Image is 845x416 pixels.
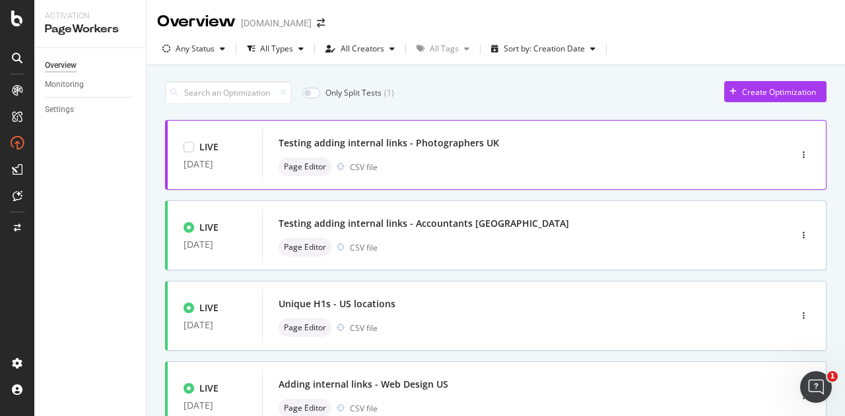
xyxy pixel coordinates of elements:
div: Overview [157,11,236,33]
iframe: Intercom live chat [800,371,832,403]
div: LIVE [199,221,219,234]
div: [DOMAIN_NAME] [241,16,312,30]
span: Page Editor [284,243,326,251]
span: Page Editor [284,324,326,332]
div: Sort by: Creation Date [504,45,585,53]
div: Activation [45,11,135,22]
div: neutral label [279,158,331,176]
a: Settings [45,103,137,117]
a: Overview [45,59,137,73]
div: Create Optimization [742,86,816,98]
div: [DATE] [184,320,246,330]
div: [DATE] [184,239,246,250]
div: LIVE [199,382,219,395]
div: neutral label [279,238,331,256]
div: ( 1 ) [384,87,394,98]
button: Any Status [157,38,230,59]
div: All Creators [341,45,384,53]
div: All Tags [430,45,459,53]
div: All Types [260,45,293,53]
button: All Types [242,38,309,59]
div: CSV file [350,162,378,173]
div: CSV file [350,322,378,334]
div: Adding internal links - Web Design US [279,378,448,391]
div: Unique H1s - US locations [279,297,395,311]
button: All Creators [320,38,400,59]
div: neutral label [279,318,331,337]
span: 1 [827,371,838,382]
div: [DATE] [184,159,246,169]
button: Sort by: Creation Date [486,38,601,59]
div: PageWorkers [45,22,135,37]
a: Monitoring [45,78,137,92]
button: All Tags [411,38,475,59]
div: LIVE [199,301,219,314]
div: Any Status [176,45,215,53]
div: CSV file [350,242,378,253]
span: Page Editor [284,404,326,412]
div: Settings [45,103,74,117]
div: Testing adding internal links - Photographers UK [279,136,499,150]
div: arrow-right-arrow-left [317,18,325,28]
div: Overview [45,59,77,73]
div: Only Split Tests [325,87,382,98]
button: Create Optimization [724,81,827,102]
div: Testing adding internal links - Accountants [GEOGRAPHIC_DATA] [279,217,569,230]
div: LIVE [199,140,219,154]
div: CSV file [350,403,378,414]
div: [DATE] [184,400,246,411]
div: Monitoring [45,78,84,92]
input: Search an Optimization [165,81,292,104]
span: Page Editor [284,163,326,171]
